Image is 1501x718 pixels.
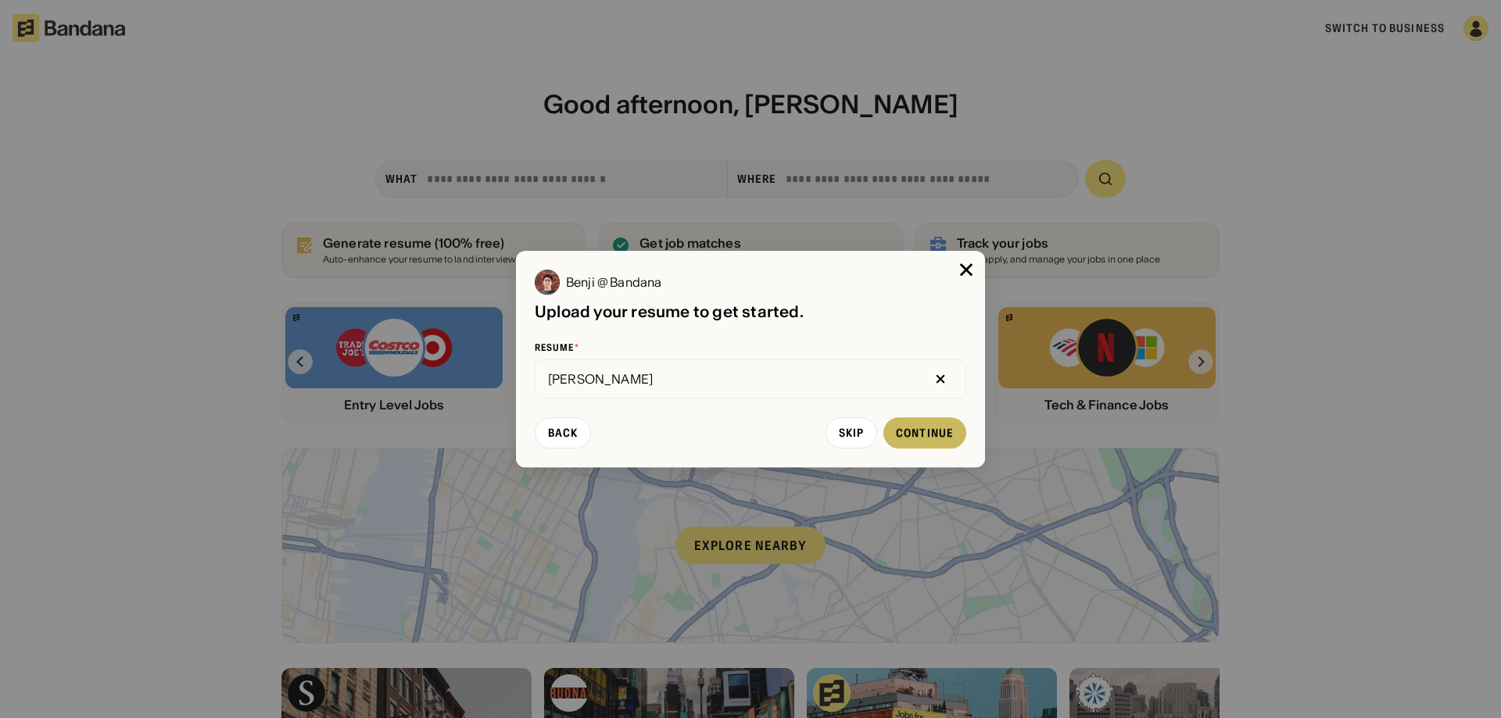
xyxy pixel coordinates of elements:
[535,341,966,354] div: Resume
[535,270,560,295] img: Benji @ Bandana
[896,427,954,438] div: Continue
[542,373,659,385] div: [PERSON_NAME]
[839,427,864,438] div: Skip
[566,276,661,288] div: Benji @ Bandana
[535,301,966,323] div: Upload your resume to get started.
[548,427,578,438] div: Back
